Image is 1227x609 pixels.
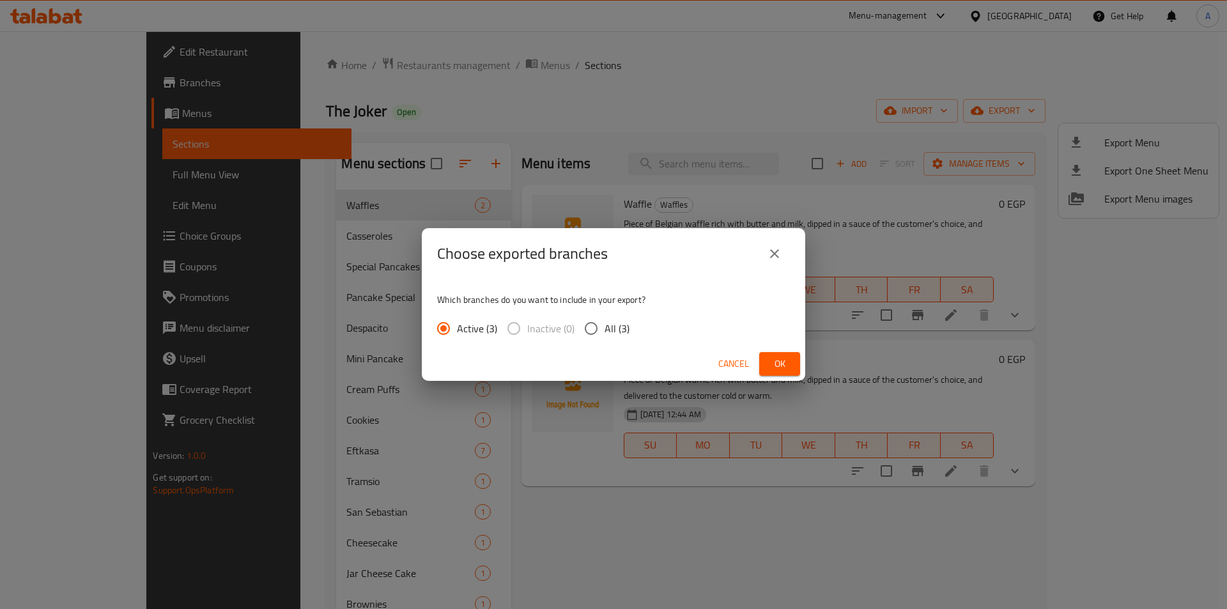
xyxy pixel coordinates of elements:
p: Which branches do you want to include in your export? [437,293,790,306]
button: Ok [759,352,800,376]
h2: Choose exported branches [437,243,608,264]
span: Inactive (0) [527,321,575,336]
span: Ok [769,356,790,372]
button: close [759,238,790,269]
span: Cancel [718,356,749,372]
button: Cancel [713,352,754,376]
span: All (3) [605,321,629,336]
span: Active (3) [457,321,497,336]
